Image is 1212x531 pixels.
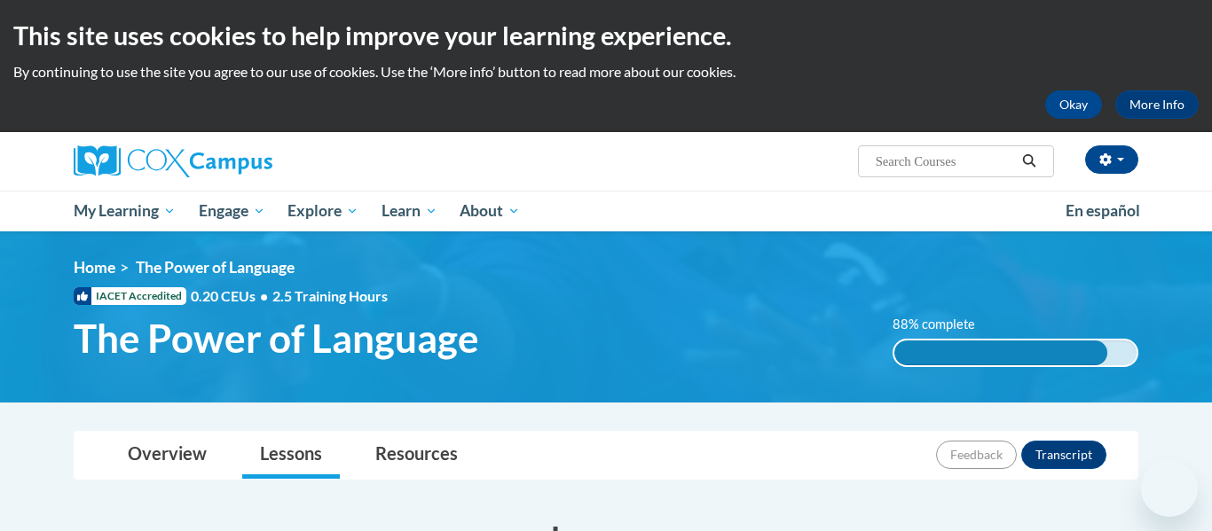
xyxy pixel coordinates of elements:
[62,191,187,231] a: My Learning
[1085,145,1138,174] button: Account Settings
[74,287,186,305] span: IACET Accredited
[936,441,1017,469] button: Feedback
[74,200,176,222] span: My Learning
[1016,151,1043,172] button: Search
[893,315,995,334] label: 88% complete
[74,315,479,362] span: The Power of Language
[1115,90,1199,119] a: More Info
[1045,90,1102,119] button: Okay
[13,62,1199,82] p: By continuing to use the site you agree to our use of cookies. Use the ‘More info’ button to read...
[287,200,358,222] span: Explore
[449,191,532,231] a: About
[370,191,449,231] a: Learn
[260,287,268,304] span: •
[276,191,370,231] a: Explore
[1054,192,1152,230] a: En español
[136,258,295,277] span: The Power of Language
[1021,441,1106,469] button: Transcript
[191,286,272,306] span: 0.20 CEUs
[110,432,224,479] a: Overview
[874,151,1016,172] input: Search Courses
[13,18,1199,53] h2: This site uses cookies to help improve your learning experience.
[358,432,476,479] a: Resources
[460,200,520,222] span: About
[74,145,411,177] a: Cox Campus
[74,258,115,277] a: Home
[187,191,277,231] a: Engage
[1141,460,1198,517] iframe: Button to launch messaging window
[272,287,388,304] span: 2.5 Training Hours
[199,200,265,222] span: Engage
[1066,201,1140,220] span: En español
[242,432,340,479] a: Lessons
[894,340,1108,365] div: 88% complete
[47,191,1165,231] div: Main menu
[382,200,437,222] span: Learn
[74,145,272,177] img: Cox Campus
